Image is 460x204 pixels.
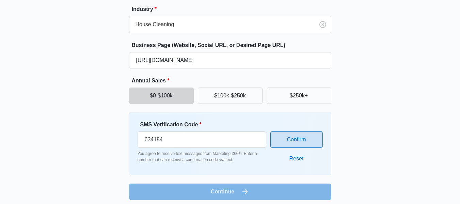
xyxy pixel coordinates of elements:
label: SMS Verification Code [140,121,269,129]
input: e.g. janesplumbing.com [129,52,331,68]
label: Annual Sales [132,77,334,85]
label: Industry [132,5,334,13]
button: Confirm [270,131,323,148]
button: $250k+ [267,88,331,104]
button: Reset [283,151,311,167]
input: Enter verification code [138,131,266,148]
label: Business Page (Website, Social URL, or Desired Page URL) [132,41,334,49]
button: Clear [317,19,328,30]
button: $0-$100k [129,88,194,104]
button: $100k-$250k [198,88,263,104]
p: You agree to receive text messages from Marketing 360®. Enter a number that can receive a confirm... [138,151,266,163]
